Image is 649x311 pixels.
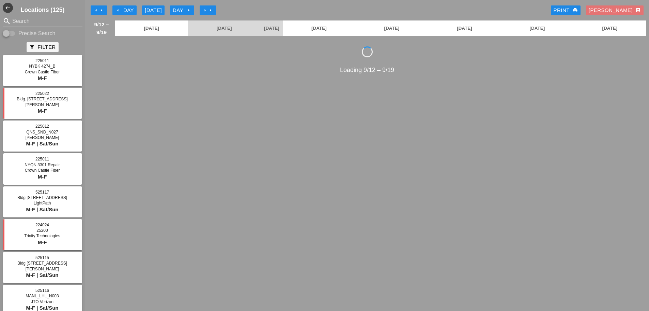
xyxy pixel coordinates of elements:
button: [DATE] [142,5,165,15]
span: M-F [38,75,47,81]
i: account_box [635,8,641,13]
span: M-F | Sat/Sun [26,141,58,146]
button: Move Back 1 Week [91,5,107,15]
span: M-F | Sat/Sun [26,305,58,311]
span: M-F [38,239,47,245]
a: [DATE] [115,20,188,36]
div: [DATE] [145,6,162,14]
span: Bldg [STREET_ADDRESS] [17,261,67,266]
i: print [572,8,578,13]
span: 525117 [35,190,49,195]
span: QNS_SND_N027 [26,130,58,135]
span: M-F | Sat/Sun [26,207,58,212]
button: [PERSON_NAME] [586,5,644,15]
div: Enable Precise search to match search terms exactly. [3,29,82,38]
i: arrow_right [202,8,208,13]
span: 225011 [35,58,49,63]
span: 225012 [35,124,49,129]
i: arrow_left [93,8,99,13]
span: [PERSON_NAME] [26,102,59,107]
span: JTO Verizon [31,299,53,304]
span: MANL_LHL_N003 [26,294,59,298]
span: 9/12 – 9/19 [91,20,112,36]
label: Precise Search [18,30,56,37]
button: Move Ahead 1 Week [200,5,216,15]
span: 225022 [35,91,49,96]
span: [PERSON_NAME] [26,267,59,271]
i: search [3,17,11,25]
i: arrow_right [186,8,191,13]
a: [DATE] [501,20,573,36]
div: [PERSON_NAME] [589,6,641,14]
span: M-F | Sat/Sun [26,272,58,278]
i: arrow_left [99,8,104,13]
span: 224024 [35,223,49,227]
div: Day [115,6,134,14]
span: Bldg [STREET_ADDRESS] [17,195,67,200]
a: [DATE] [283,20,355,36]
span: M-F [38,174,47,180]
button: Filter [27,42,58,52]
i: west [3,3,13,13]
a: [DATE] [574,20,646,36]
span: 525116 [35,288,49,293]
span: Crown Castle Fiber [25,70,60,74]
span: Trinity Technologies [24,234,60,238]
a: [DATE] [188,20,260,36]
div: Filter [29,43,56,51]
div: Loading 9/12 – 9/19 [88,66,646,75]
button: Day [112,5,137,15]
i: filter_alt [29,44,35,50]
a: [DATE] [261,20,283,36]
span: 225011 [35,157,49,161]
i: arrow_right [208,8,213,13]
input: Search [12,16,73,27]
div: Day [173,6,191,14]
a: [DATE] [355,20,428,36]
span: 525115 [35,255,49,260]
span: Bldg. [STREET_ADDRESS] [17,97,67,101]
span: NYBK 4274_B [29,64,55,69]
button: Shrink Sidebar [3,3,13,13]
span: Crown Castle Fiber [25,168,60,173]
button: Day [170,5,194,15]
span: M-F [38,108,47,114]
a: [DATE] [428,20,501,36]
span: 25200 [36,228,48,233]
span: NYQN 3301 Repair [25,162,60,167]
a: Print [551,5,581,15]
span: LightPath [34,201,51,206]
i: arrow_left [115,8,121,13]
span: [PERSON_NAME] [26,135,59,140]
div: Print [554,6,578,14]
